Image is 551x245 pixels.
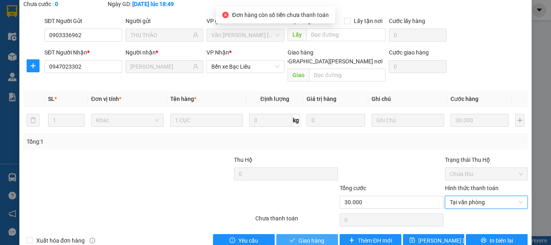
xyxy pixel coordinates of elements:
input: Tên người nhận [130,62,191,71]
label: Cước giao hàng [389,49,429,56]
input: Dọc đường [309,69,386,82]
div: VP gửi [207,17,284,25]
b: [DATE] lúc 18:49 [132,1,174,7]
input: 0 [451,114,509,127]
button: plus [27,59,40,72]
span: VP Nhận [207,49,229,56]
span: printer [481,237,486,244]
span: plus [349,237,355,244]
span: user [193,32,198,38]
input: Cước lấy hàng [389,29,447,42]
span: plus [27,63,39,69]
span: kg [292,114,300,127]
span: Tổng cước [340,185,366,191]
span: user [193,64,198,69]
span: Tên hàng [170,96,196,102]
span: Xuất hóa đơn hàng [33,236,88,245]
label: Cước lấy hàng [389,18,425,24]
div: SĐT Người Gửi [44,17,122,25]
button: delete [27,114,40,127]
span: Lấy [288,28,306,41]
span: [GEOGRAPHIC_DATA][PERSON_NAME] nơi [272,57,386,66]
span: [PERSON_NAME] [PERSON_NAME] [418,236,506,245]
input: Ghi Chú [372,114,444,127]
span: close-circle [222,12,229,18]
span: SL [48,96,54,102]
span: Định lượng [260,96,289,102]
span: Giao hàng [298,236,324,245]
b: 0 [55,1,58,7]
span: Đơn vị tính [91,96,121,102]
div: Người nhận [125,48,203,57]
span: Lấy tận nơi [351,17,386,25]
span: Giá trị hàng [307,96,336,102]
input: Cước giao hàng [389,60,447,73]
span: save [409,237,415,244]
label: Hình thức thanh toán [445,185,499,191]
span: Thêm ĐH mới [358,236,392,245]
span: Chưa thu [450,168,523,180]
span: Giao [288,69,309,82]
input: Tên người gửi [130,31,191,40]
span: Cước hàng [451,96,478,102]
span: exclamation-circle [230,237,235,244]
span: Đơn hàng còn số tiền chưa thanh toán [232,12,328,18]
span: Tại văn phòng [450,196,523,208]
span: Văn phòng Hồ Chí Minh [211,29,280,41]
div: Người gửi [125,17,203,25]
span: info-circle [90,238,95,243]
th: Ghi chú [368,91,447,107]
div: Chưa thanh toán [255,214,339,228]
span: Thu Hộ [234,157,253,163]
span: Giao hàng [288,49,313,56]
span: check [290,237,295,244]
div: SĐT Người Nhận [44,48,122,57]
button: plus [515,114,524,127]
input: Dọc đường [306,28,386,41]
span: Khác [96,114,159,126]
span: In biên lai [490,236,513,245]
span: Yêu cầu [238,236,258,245]
input: VD: Bàn, Ghế [170,114,243,127]
div: Tổng: 1 [27,137,213,146]
div: Trạng thái Thu Hộ [445,155,528,164]
span: Bến xe Bạc Liêu [211,61,280,73]
input: 0 [307,114,365,127]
